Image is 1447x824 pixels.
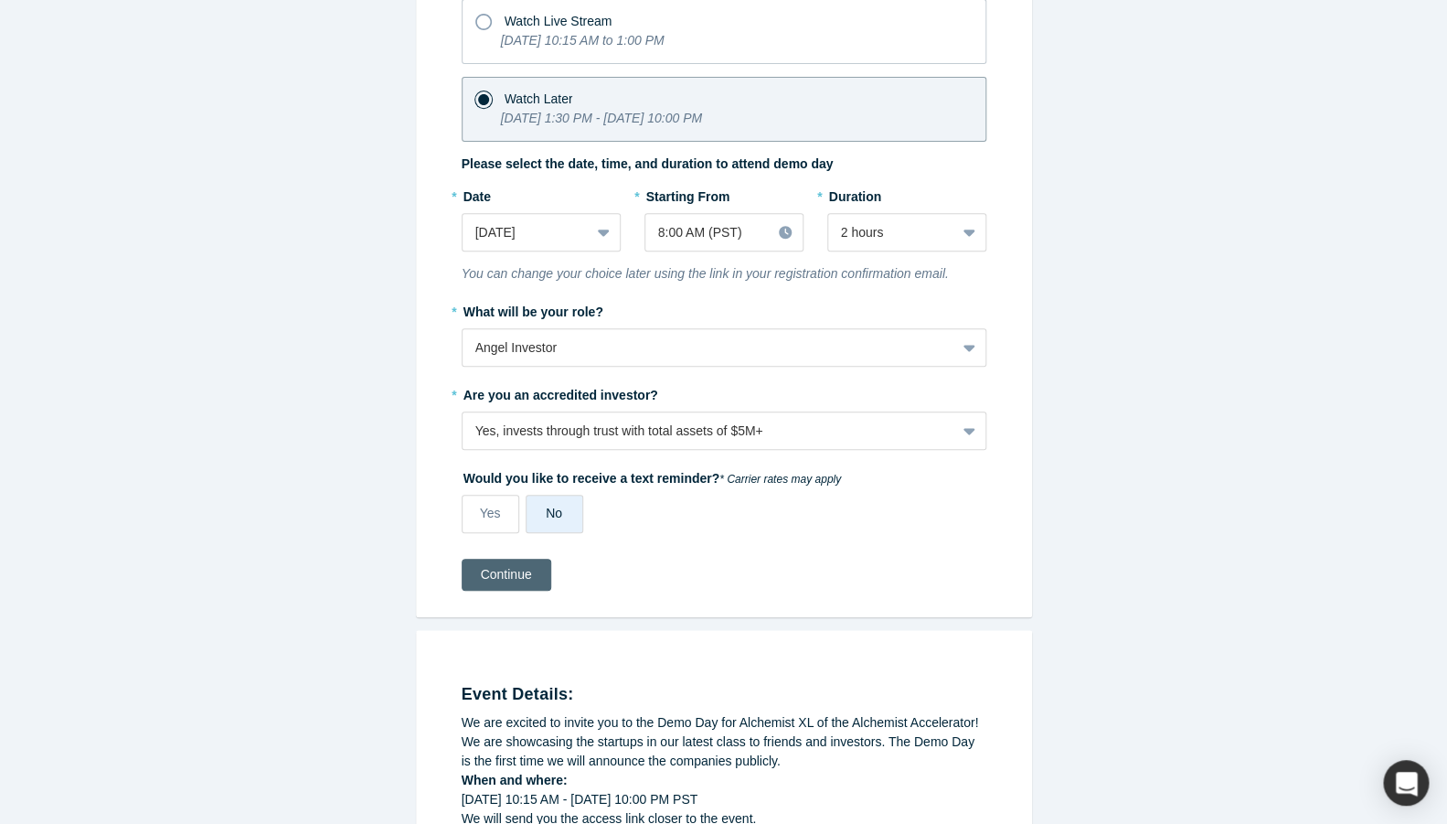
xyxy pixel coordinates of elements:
button: Continue [462,559,551,591]
label: Date [462,181,621,207]
div: We are excited to invite you to the Demo Day for Alchemist XL of the Alchemist Accelerator! [462,713,986,733]
span: No [546,506,562,520]
label: Starting From [644,181,730,207]
label: Are you an accredited investor? [462,380,986,405]
label: Please select the date, time, and duration to attend demo day [462,155,834,174]
strong: When and where: [462,773,568,787]
i: [DATE] 10:15 AM to 1:00 PM [501,33,665,48]
span: Watch Live Stream [505,14,612,28]
div: Yes, invests through trust with total assets of $5M+ [475,422,942,441]
span: Watch Later [505,91,573,106]
span: Yes [480,506,501,520]
label: Duration [827,181,986,207]
label: What will be your role? [462,296,986,322]
i: You can change your choice later using the link in your registration confirmation email. [462,266,949,281]
strong: Event Details: [462,685,574,703]
div: We are showcasing the startups in our latest class to friends and investors. The Demo Day is the ... [462,733,986,771]
div: [DATE] 10:15 AM - [DATE] 10:00 PM PST [462,790,986,809]
label: Would you like to receive a text reminder? [462,463,986,488]
em: * Carrier rates may apply [719,473,841,486]
i: [DATE] 1:30 PM - [DATE] 10:00 PM [501,111,702,125]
